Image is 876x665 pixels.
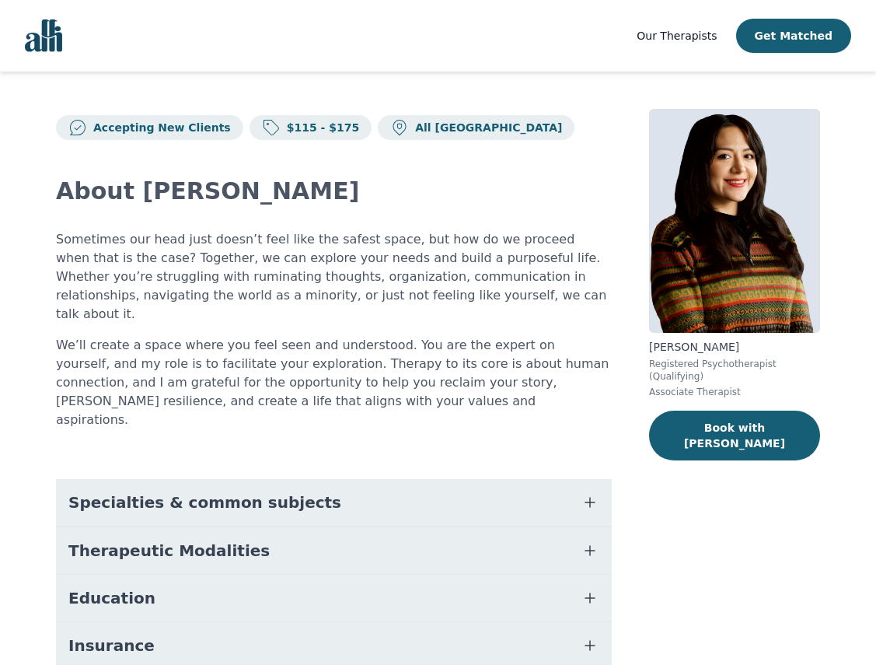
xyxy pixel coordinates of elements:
p: $115 - $175 [281,120,360,135]
span: Therapeutic Modalities [68,540,270,562]
span: Insurance [68,635,155,656]
button: Therapeutic Modalities [56,527,612,574]
img: Luisa_Diaz Flores [649,109,820,333]
button: Education [56,575,612,621]
p: We’ll create a space where you feel seen and understood. You are the expert on yourself, and my r... [56,336,612,429]
p: Sometimes our head just doesn’t feel like the safest space, but how do we proceed when that is th... [56,230,612,324]
a: Our Therapists [637,26,717,45]
span: Specialties & common subjects [68,492,341,513]
p: All [GEOGRAPHIC_DATA] [409,120,562,135]
button: Specialties & common subjects [56,479,612,526]
button: Book with [PERSON_NAME] [649,411,820,460]
img: alli logo [25,19,62,52]
p: Associate Therapist [649,386,820,398]
h2: About [PERSON_NAME] [56,177,612,205]
span: Our Therapists [637,30,717,42]
p: Accepting New Clients [87,120,231,135]
p: Registered Psychotherapist (Qualifying) [649,358,820,383]
p: [PERSON_NAME] [649,339,820,355]
span: Education [68,587,155,609]
button: Get Matched [736,19,851,53]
